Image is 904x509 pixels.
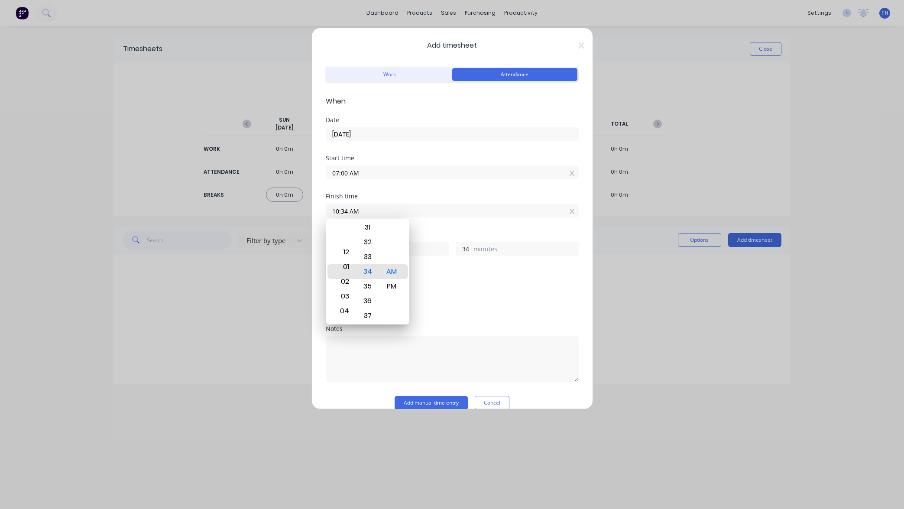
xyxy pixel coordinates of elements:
[456,242,471,255] input: 0
[329,283,575,295] div: Add breaks
[326,155,579,161] div: Start time
[333,304,354,318] div: 04
[333,245,354,259] div: 12
[395,396,468,410] button: Add manual time entry
[326,305,579,315] span: Details
[357,264,378,279] div: 34
[475,396,509,410] button: Cancel
[357,250,378,264] div: 33
[326,117,579,123] div: Date
[333,289,354,304] div: 03
[332,219,356,324] div: Hour
[357,294,378,308] div: 36
[381,279,402,294] div: PM
[333,259,354,274] div: 01
[326,96,579,107] span: When
[326,40,579,51] span: Add timesheet
[333,274,354,289] div: 02
[381,264,402,279] div: AM
[357,279,378,294] div: 35
[326,269,579,276] div: Breaks
[357,308,378,323] div: 37
[327,68,452,81] button: Work
[326,193,579,199] div: Finish time
[357,235,378,250] div: 32
[473,244,578,255] label: minutes
[357,220,378,235] div: 31
[326,231,579,237] div: Hours worked
[333,318,354,333] div: 05
[326,326,579,332] div: Notes
[356,219,379,324] div: Minute
[452,68,577,81] button: Attendance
